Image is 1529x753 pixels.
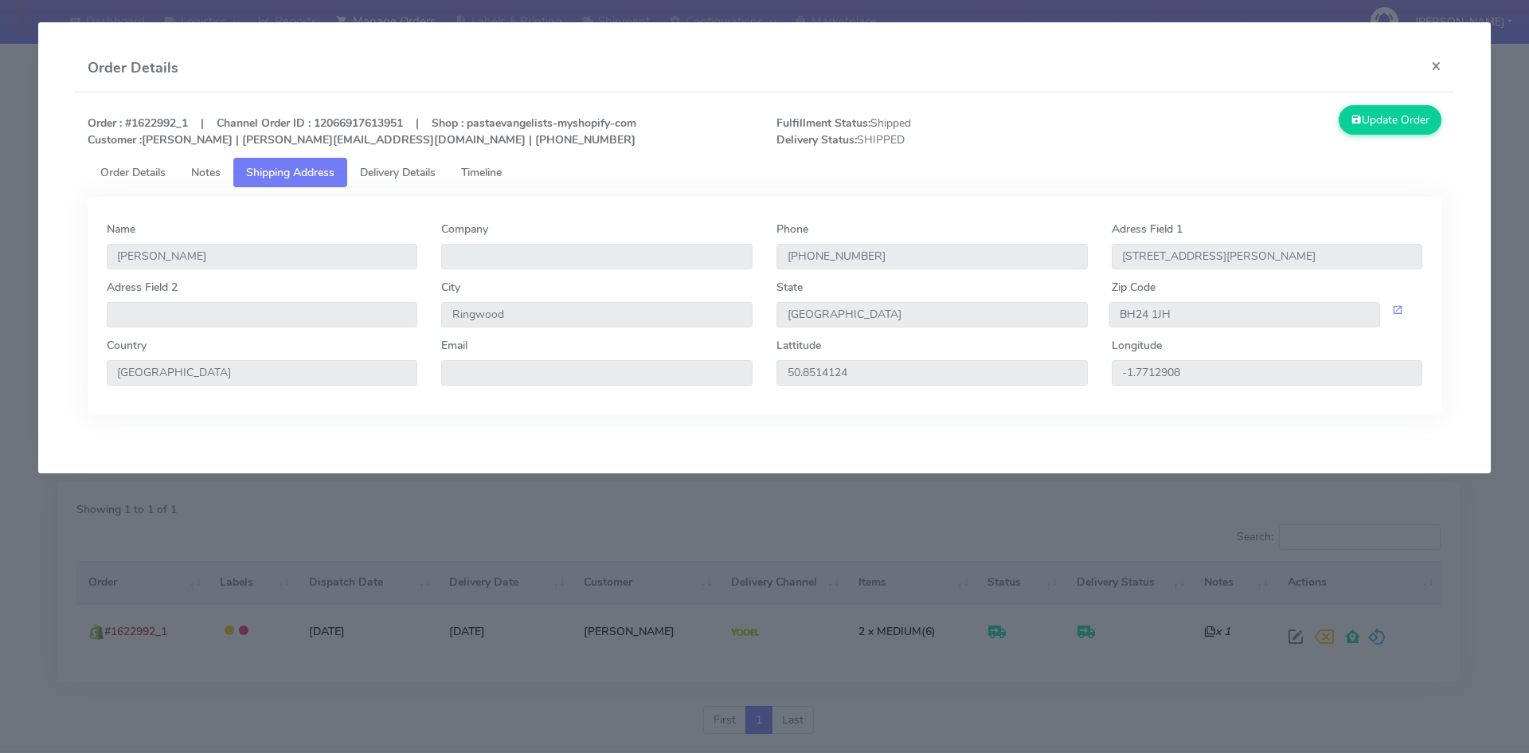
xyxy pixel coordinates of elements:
[360,165,436,180] span: Delivery Details
[441,221,488,237] label: Company
[776,116,870,131] strong: Fulfillment Status:
[776,279,803,296] label: State
[764,115,1109,148] span: Shipped SHIPPED
[107,279,178,296] label: Adress Field 2
[88,116,636,147] strong: Order : #1622992_1 | Channel Order ID : 12066917613951 | Shop : pastaevangelists-myshopify-com [P...
[107,337,147,354] label: Country
[246,165,334,180] span: Shipping Address
[1112,221,1183,237] label: Adress Field 1
[191,165,221,180] span: Notes
[1112,337,1162,354] label: Longitude
[776,337,821,354] label: Lattitude
[88,57,178,79] h4: Order Details
[441,337,467,354] label: Email
[100,165,166,180] span: Order Details
[776,132,857,147] strong: Delivery Status:
[776,221,808,237] label: Phone
[461,165,502,180] span: Timeline
[88,132,142,147] strong: Customer :
[107,221,135,237] label: Name
[1112,279,1156,296] label: Zip Code
[1339,105,1442,135] button: Update Order
[88,158,1442,187] ul: Tabs
[1418,45,1454,87] button: Close
[441,279,460,296] label: City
